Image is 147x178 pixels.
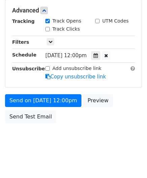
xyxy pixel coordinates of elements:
span: [DATE] 12:00pm [45,52,87,59]
a: Send on [DATE] 12:00pm [5,94,81,107]
a: Preview [83,94,113,107]
label: Add unsubscribe link [52,65,102,72]
strong: Filters [12,39,29,45]
strong: Unsubscribe [12,66,45,71]
iframe: Chat Widget [113,146,147,178]
label: Track Opens [52,17,81,25]
a: Send Test Email [5,110,56,123]
h5: Advanced [12,7,135,14]
strong: Tracking [12,19,35,24]
strong: Schedule [12,52,36,58]
label: UTM Codes [102,17,128,25]
a: Copy unsubscribe link [45,74,106,80]
label: Track Clicks [52,26,80,33]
